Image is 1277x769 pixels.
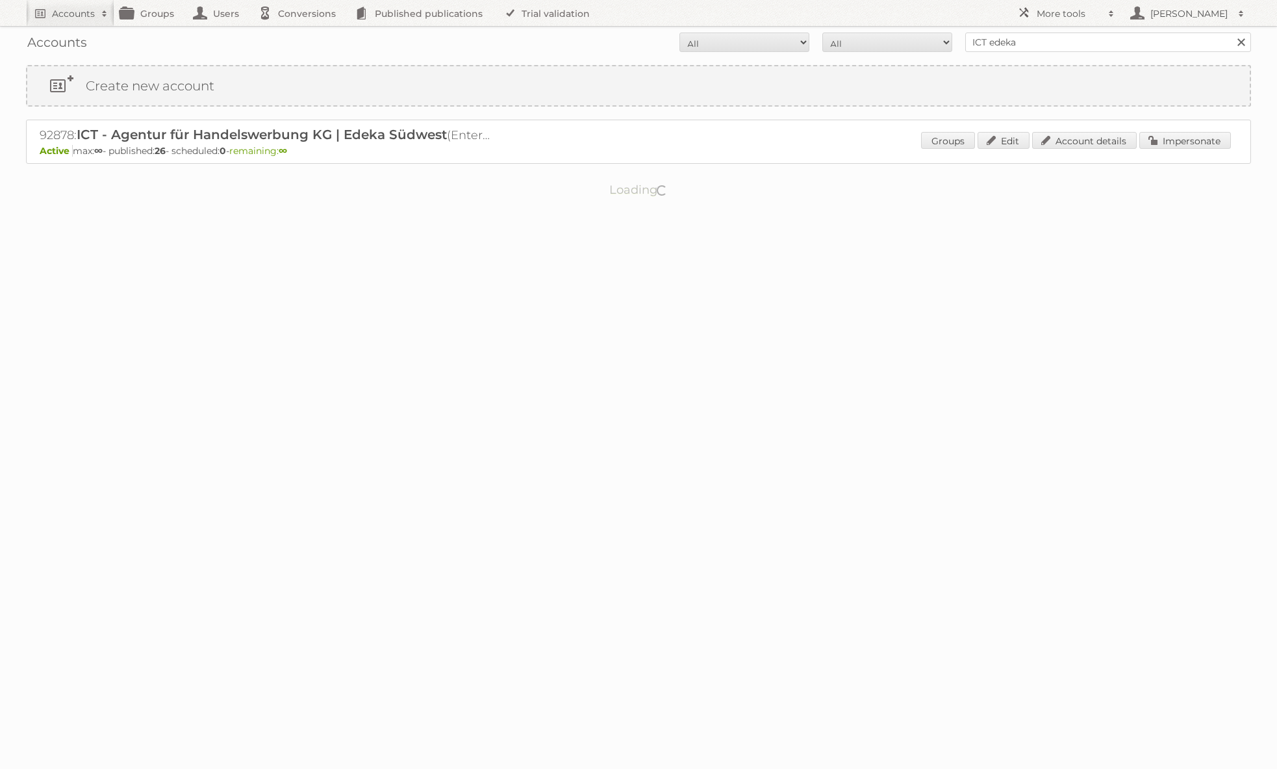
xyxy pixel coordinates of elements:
[279,145,287,157] strong: ∞
[978,132,1030,149] a: Edit
[155,145,166,157] strong: 26
[220,145,226,157] strong: 0
[921,132,975,149] a: Groups
[52,7,95,20] h2: Accounts
[229,145,287,157] span: remaining:
[40,145,73,157] span: Active
[1147,7,1232,20] h2: [PERSON_NAME]
[1032,132,1137,149] a: Account details
[40,145,1237,157] p: max: - published: - scheduled: -
[40,127,494,144] h2: 92878: (Enterprise ∞) - TRIAL
[94,145,103,157] strong: ∞
[77,127,447,142] span: ICT - Agentur für Handelswerbung KG | Edeka Südwest
[1139,132,1231,149] a: Impersonate
[27,66,1250,105] a: Create new account
[568,177,709,203] p: Loading
[1037,7,1102,20] h2: More tools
